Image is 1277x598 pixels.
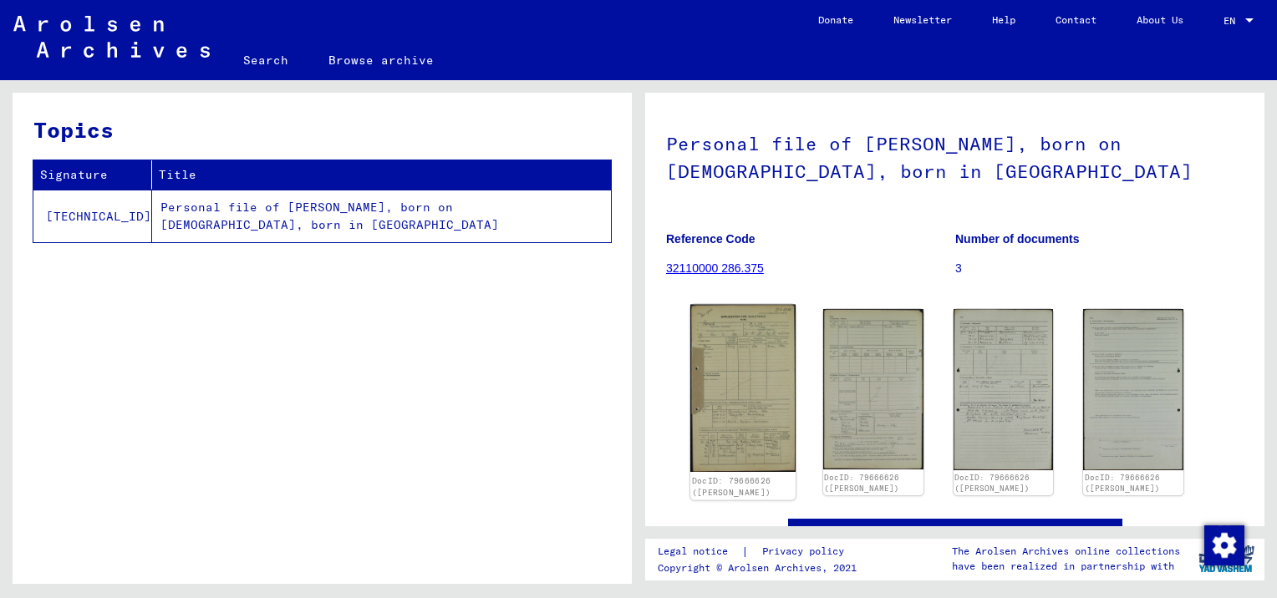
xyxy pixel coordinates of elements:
h3: Topics [33,114,610,146]
p: have been realized in partnership with [952,559,1180,574]
img: 001.jpg [690,305,796,472]
td: [TECHNICAL_ID] [33,190,152,242]
a: DocID: 79666626 ([PERSON_NAME]) [692,476,771,498]
img: 002.jpg [823,309,923,469]
th: Signature [33,160,152,190]
img: yv_logo.png [1195,538,1258,580]
a: Browse archive [308,40,454,80]
p: 3 [955,260,1244,277]
img: 004.jpg [1083,309,1183,470]
img: Change consent [1204,525,1244,565]
a: 32110000 286.375 [666,261,764,275]
a: See comments created before [DATE] [827,525,1083,542]
a: Search [223,40,308,80]
p: Copyright © Arolsen Archives, 2021 [658,560,864,575]
div: | [658,543,864,560]
b: Reference Code [666,232,756,246]
th: Title [152,160,611,190]
span: EN [1224,15,1242,27]
a: DocID: 79666626 ([PERSON_NAME]) [954,473,1030,494]
a: Legal notice [658,543,741,560]
p: The Arolsen Archives online collections [952,544,1180,559]
h1: Personal file of [PERSON_NAME], born on [DEMOGRAPHIC_DATA], born in [GEOGRAPHIC_DATA] [666,105,1244,206]
img: Arolsen_neg.svg [13,16,210,58]
a: Privacy policy [749,543,864,560]
a: DocID: 79666626 ([PERSON_NAME]) [1085,473,1160,494]
td: Personal file of [PERSON_NAME], born on [DEMOGRAPHIC_DATA], born in [GEOGRAPHIC_DATA] [152,190,611,242]
b: Number of documents [955,232,1080,246]
img: 003.jpg [954,309,1054,470]
a: DocID: 79666626 ([PERSON_NAME]) [824,473,899,494]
